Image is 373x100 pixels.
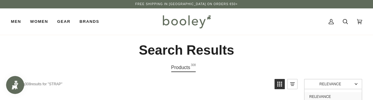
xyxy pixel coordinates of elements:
a: Gear [53,8,75,35]
span: Relevance [308,82,352,86]
b: 308 [25,82,31,86]
h2: Search Results [11,42,362,59]
a: Women [26,8,53,35]
span: Men [11,19,21,25]
span: Women [30,19,48,25]
a: Brands [75,8,104,35]
div: Showing results for " " [11,79,270,89]
a: Men [11,8,26,35]
iframe: Button to open loyalty program pop-up [6,76,24,94]
a: View list mode [287,79,297,89]
span: Brands [79,19,99,25]
a: Sort options [304,79,362,89]
p: Free Shipping in [GEOGRAPHIC_DATA] on Orders €50+ [135,2,238,7]
span: Gear [57,19,70,25]
img: Booley [160,13,213,30]
a: View grid mode [275,79,285,89]
span: 308 [191,63,196,71]
a: View Products Tab [171,63,196,72]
